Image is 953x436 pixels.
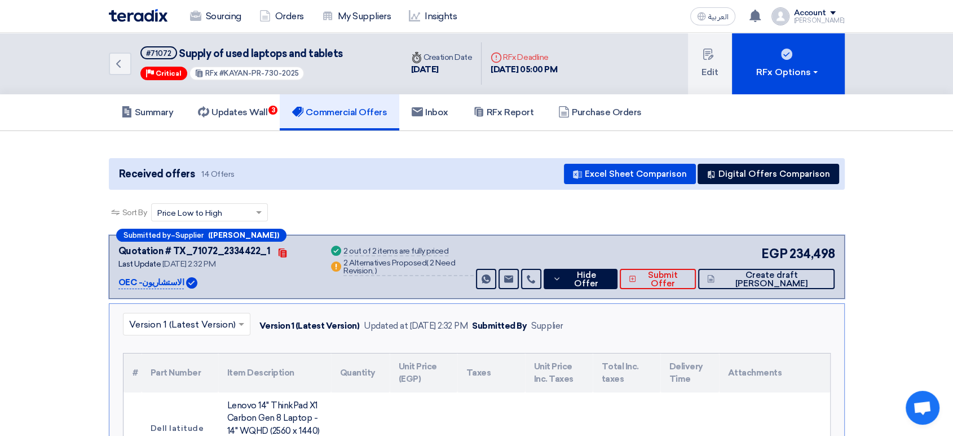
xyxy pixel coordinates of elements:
[219,69,299,77] span: #KAYAN-PR-730-2025
[259,320,360,333] div: Version 1 (Latest Version)
[118,276,184,290] p: OEC -الاستشاريون
[789,245,835,263] span: 234,498
[109,94,186,130] a: Summary
[390,354,457,393] th: Unit Price (EGP)
[719,354,830,393] th: Attachments
[491,63,557,76] div: [DATE] 05:00 PM
[186,277,197,289] img: Verified Account
[688,33,732,94] button: Edit
[698,164,839,184] button: Digital Offers Comparison
[118,245,271,258] div: Quotation # TX_71072_2334422_1
[156,69,182,77] span: Critical
[201,169,234,180] span: 14 Offers
[179,47,343,60] span: Supply of used laptops and tablets
[331,354,390,393] th: Quantity
[564,271,608,288] span: Hide Offer
[690,7,735,25] button: العربية
[732,33,845,94] button: RFx Options
[343,258,455,276] span: 2 Need Revision,
[109,9,167,22] img: Teradix logo
[546,94,654,130] a: Purchase Orders
[175,232,204,239] span: Supplier
[593,354,660,393] th: Total Inc. taxes
[399,94,461,130] a: Inbox
[140,46,343,60] h5: Supply of used laptops and tablets
[364,320,467,333] div: Updated at [DATE] 2:32 PM
[343,259,474,276] div: 2 Alternatives Proposed
[473,107,533,118] h5: RFx Report
[698,269,835,289] button: Create draft [PERSON_NAME]
[525,354,593,393] th: Unit Price Inc. Taxes
[411,63,473,76] div: [DATE]
[123,354,142,393] th: #
[708,13,729,21] span: العربية
[412,107,448,118] h5: Inbox
[472,320,527,333] div: Submitted By
[375,266,377,276] span: )
[118,259,161,269] span: Last Update
[761,245,787,263] span: EGP
[794,18,845,24] div: [PERSON_NAME]
[218,354,331,393] th: Item Description
[116,229,286,242] div: –
[564,164,696,184] button: Excel Sheet Comparison
[292,107,387,118] h5: Commercial Offers
[717,271,826,288] span: Create draft [PERSON_NAME]
[660,354,719,393] th: Delivery Time
[162,259,215,269] span: [DATE] 2:32 PM
[411,51,473,63] div: Creation Date
[121,107,174,118] h5: Summary
[198,107,267,118] h5: Updates Wall
[119,167,195,182] span: Received offers
[771,7,789,25] img: profile_test.png
[544,269,617,289] button: Hide Offer
[123,232,171,239] span: Submitted by
[181,4,250,29] a: Sourcing
[558,107,642,118] h5: Purchase Orders
[205,69,218,77] span: RFx
[313,4,400,29] a: My Suppliers
[280,94,399,130] a: Commercial Offers
[457,354,525,393] th: Taxes
[426,258,429,268] span: (
[400,4,466,29] a: Insights
[491,51,557,63] div: RFx Deadline
[620,269,696,289] button: Submit Offer
[146,50,171,57] div: #71072
[461,94,546,130] a: RFx Report
[531,320,563,333] div: Supplier
[906,391,939,425] a: Open chat
[157,207,222,219] span: Price Low to High
[142,354,218,393] th: Part Number
[268,106,277,115] span: 3
[122,207,147,219] span: Sort By
[250,4,313,29] a: Orders
[639,271,687,288] span: Submit Offer
[186,94,280,130] a: Updates Wall3
[756,66,820,79] div: RFx Options
[794,8,826,18] div: Account
[343,247,448,256] div: 2 out of 2 items are fully priced
[208,232,279,239] b: ([PERSON_NAME])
